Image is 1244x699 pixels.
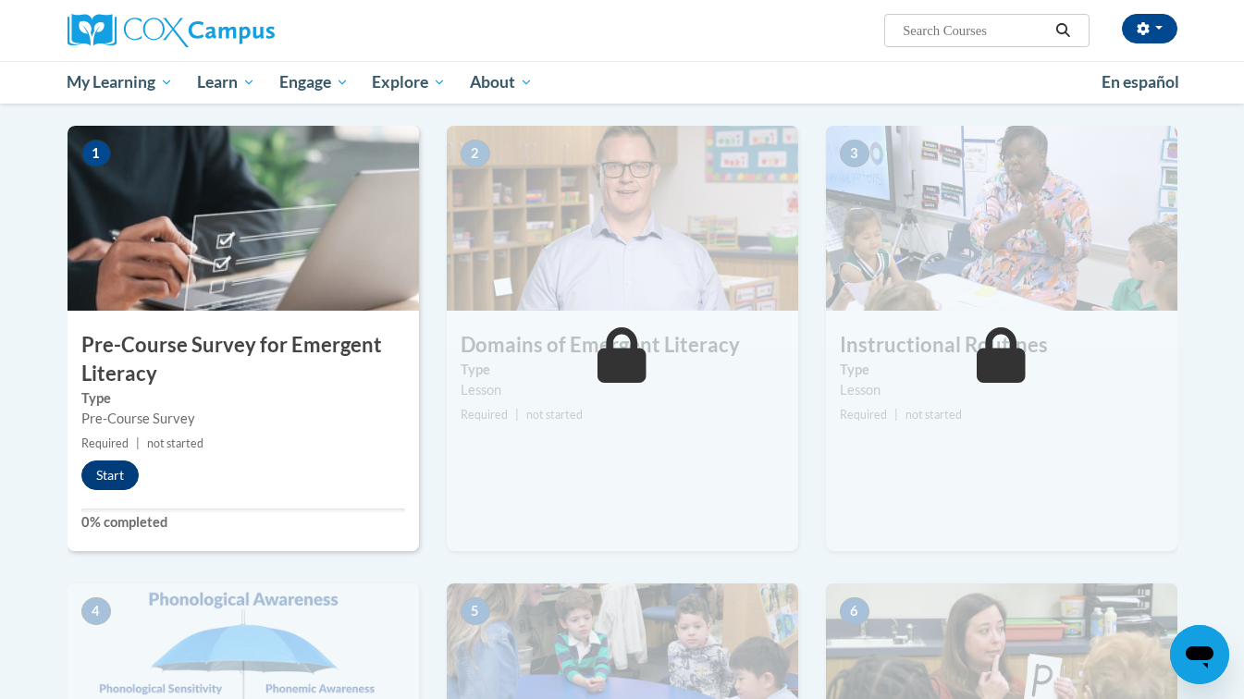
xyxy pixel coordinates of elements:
[267,61,361,104] a: Engage
[185,61,267,104] a: Learn
[461,380,784,400] div: Lesson
[461,360,784,380] label: Type
[1170,625,1229,684] iframe: Button to launch messaging window
[447,331,798,360] h3: Domains of Emergent Literacy
[40,61,1205,104] div: Main menu
[470,71,533,93] span: About
[840,408,887,422] span: Required
[461,140,490,167] span: 2
[826,126,1177,311] img: Course Image
[68,126,419,311] img: Course Image
[360,61,458,104] a: Explore
[905,408,962,422] span: not started
[461,408,508,422] span: Required
[81,388,405,409] label: Type
[81,409,405,429] div: Pre-Course Survey
[68,14,275,47] img: Cox Campus
[461,597,490,625] span: 5
[81,140,111,167] span: 1
[840,597,869,625] span: 6
[67,71,173,93] span: My Learning
[81,512,405,533] label: 0% completed
[1049,19,1077,42] button: Search
[840,360,1164,380] label: Type
[458,61,545,104] a: About
[68,14,419,47] a: Cox Campus
[81,460,139,490] button: Start
[1102,72,1179,92] span: En español
[447,126,798,311] img: Course Image
[840,140,869,167] span: 3
[901,19,1049,42] input: Search Courses
[372,71,446,93] span: Explore
[81,436,129,450] span: Required
[279,71,349,93] span: Engage
[55,61,186,104] a: My Learning
[197,71,255,93] span: Learn
[68,331,419,388] h3: Pre-Course Survey for Emergent Literacy
[81,597,111,625] span: 4
[826,331,1177,360] h3: Instructional Routines
[894,408,898,422] span: |
[515,408,519,422] span: |
[1090,63,1191,102] a: En español
[147,436,203,450] span: not started
[840,380,1164,400] div: Lesson
[526,408,583,422] span: not started
[1122,14,1177,43] button: Account Settings
[136,436,140,450] span: |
